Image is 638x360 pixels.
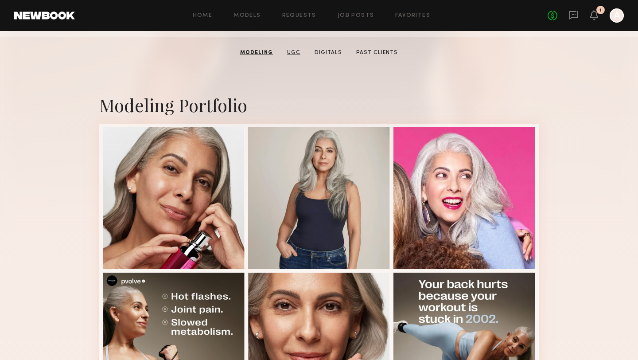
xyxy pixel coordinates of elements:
a: Past Clients [353,49,401,57]
div: Modeling Portfolio [99,93,539,117]
a: Digitals [311,49,346,57]
a: Favorites [395,13,430,19]
a: UGC [284,49,304,57]
a: Requests [282,13,316,19]
a: Models [233,13,261,19]
a: Modeling [237,49,276,57]
a: Job Posts [338,13,374,19]
div: 1 [599,8,602,13]
a: A [610,8,624,23]
a: Home [193,13,213,19]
